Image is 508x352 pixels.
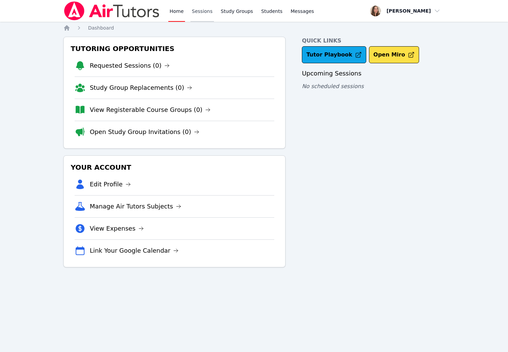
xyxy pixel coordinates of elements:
[291,8,314,15] span: Messages
[90,180,131,189] a: Edit Profile
[88,24,114,31] a: Dashboard
[302,69,445,78] h3: Upcoming Sessions
[69,161,280,173] h3: Your Account
[369,46,419,63] button: Open Miro
[90,83,192,93] a: Study Group Replacements (0)
[302,37,445,45] h4: Quick Links
[63,1,160,20] img: Air Tutors
[90,61,170,70] a: Requested Sessions (0)
[69,43,280,55] h3: Tutoring Opportunities
[90,246,179,255] a: Link Your Google Calendar
[63,24,444,31] nav: Breadcrumb
[302,83,364,89] span: No scheduled sessions
[90,105,211,115] a: View Registerable Course Groups (0)
[302,46,366,63] a: Tutor Playbook
[90,202,181,211] a: Manage Air Tutors Subjects
[90,224,143,233] a: View Expenses
[90,127,199,137] a: Open Study Group Invitations (0)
